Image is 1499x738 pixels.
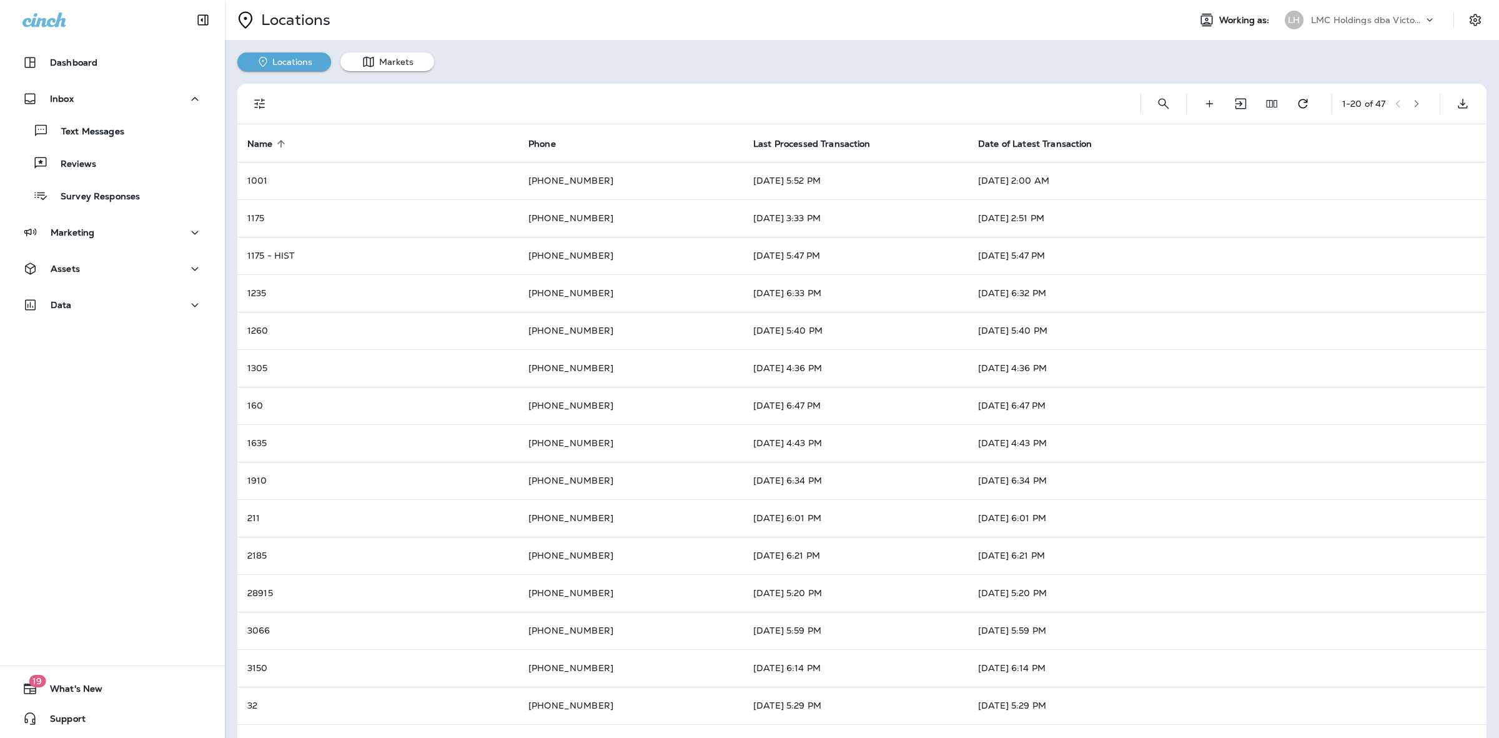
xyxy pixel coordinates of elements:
td: 1910 [237,462,518,499]
td: 1175 [237,199,518,237]
td: [DATE] 5:40 PM [743,312,968,349]
td: [PHONE_NUMBER] [518,687,743,724]
td: [PHONE_NUMBER] [518,462,743,499]
td: [PHONE_NUMBER] [518,537,743,574]
td: [DATE] 3:33 PM [743,199,968,237]
td: [DATE] 5:59 PM [743,612,968,649]
td: [DATE] 4:36 PM [968,349,1487,387]
button: Locations [237,52,331,71]
span: Phone [528,139,556,149]
td: [PHONE_NUMBER] [518,612,743,649]
td: [DATE] 5:29 PM [743,687,968,724]
td: [PHONE_NUMBER] [518,499,743,537]
td: [DATE] 5:47 PM [743,237,968,274]
td: [DATE] 4:43 PM [743,424,968,462]
td: [DATE] 5:59 PM [968,612,1487,649]
span: Last Processed Transaction [753,138,887,149]
td: 32 [237,687,518,724]
td: [DATE] 4:36 PM [743,349,968,387]
td: [DATE] 6:34 PM [968,462,1487,499]
div: LH [1285,11,1304,29]
td: 1175 - HIST [237,237,518,274]
p: Dashboard [50,57,97,67]
button: Edit Fields [1259,91,1284,116]
span: Working as: [1219,15,1272,26]
td: 1305 [237,349,518,387]
td: 2185 [237,537,518,574]
button: Collapse Sidebar [186,7,220,32]
p: Text Messages [49,126,124,138]
button: Marketing [12,220,212,245]
p: Locations [256,11,330,29]
td: 160 [237,387,518,424]
p: Marketing [51,227,94,237]
td: [DATE] 6:01 PM [743,499,968,537]
button: Dashboard [12,50,212,75]
span: Date of Latest Transaction [978,139,1092,149]
td: [DATE] 6:21 PM [968,537,1487,574]
span: Refresh transaction statistics [1290,97,1315,108]
p: Reviews [48,159,96,171]
td: 3150 [237,649,518,687]
td: 1260 [237,312,518,349]
td: 211 [237,499,518,537]
button: Data [12,292,212,317]
p: Inbox [50,94,74,104]
td: [PHONE_NUMBER] [518,424,743,462]
button: Text Messages [12,117,212,144]
td: [DATE] 5:52 PM [743,162,968,199]
span: Name [247,139,273,149]
td: [DATE] 6:01 PM [968,499,1487,537]
td: [DATE] 6:34 PM [743,462,968,499]
td: 1001 [237,162,518,199]
td: [DATE] 6:47 PM [968,387,1487,424]
button: Import Locations [1228,91,1253,116]
button: Filters [247,91,272,116]
td: [PHONE_NUMBER] [518,162,743,199]
td: [DATE] 6:14 PM [968,649,1487,687]
td: [DATE] 6:14 PM [743,649,968,687]
td: [DATE] 6:33 PM [743,274,968,312]
td: [DATE] 5:40 PM [968,312,1487,349]
td: 3066 [237,612,518,649]
td: [DATE] 5:47 PM [968,237,1487,274]
button: Assets [12,256,212,281]
td: [DATE] 6:21 PM [743,537,968,574]
p: LMC Holdings dba Victory Lane Quick Oil Change [1311,15,1423,25]
button: Support [12,706,212,731]
td: [DATE] 6:47 PM [743,387,968,424]
td: [PHONE_NUMBER] [518,199,743,237]
td: 28915 [237,574,518,612]
td: [DATE] 4:43 PM [968,424,1487,462]
td: [DATE] 6:32 PM [968,274,1487,312]
button: Settings [1464,9,1487,31]
button: 19What's New [12,676,212,701]
p: Assets [51,264,80,274]
span: What's New [37,684,102,699]
td: [PHONE_NUMBER] [518,574,743,612]
td: [PHONE_NUMBER] [518,387,743,424]
td: [DATE] 2:51 PM [968,199,1487,237]
td: 1235 [237,274,518,312]
span: 19 [29,675,46,687]
p: Data [51,300,72,310]
button: Survey Responses [12,182,212,209]
button: Export as CSV [1450,91,1475,116]
span: Support [37,714,86,729]
button: Markets [340,52,434,71]
button: Reviews [12,150,212,176]
td: [DATE] 2:00 AM [968,162,1487,199]
span: Name [247,138,289,149]
button: Create Location [1197,91,1222,116]
button: Inbox [12,86,212,111]
td: [PHONE_NUMBER] [518,349,743,387]
td: [PHONE_NUMBER] [518,312,743,349]
td: [DATE] 5:20 PM [743,574,968,612]
span: Last Processed Transaction [753,139,871,149]
span: Phone [528,138,572,149]
td: 1635 [237,424,518,462]
button: Search Locations [1151,91,1176,116]
td: [PHONE_NUMBER] [518,649,743,687]
div: 1 - 20 of 47 [1342,99,1385,109]
td: [PHONE_NUMBER] [518,237,743,274]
